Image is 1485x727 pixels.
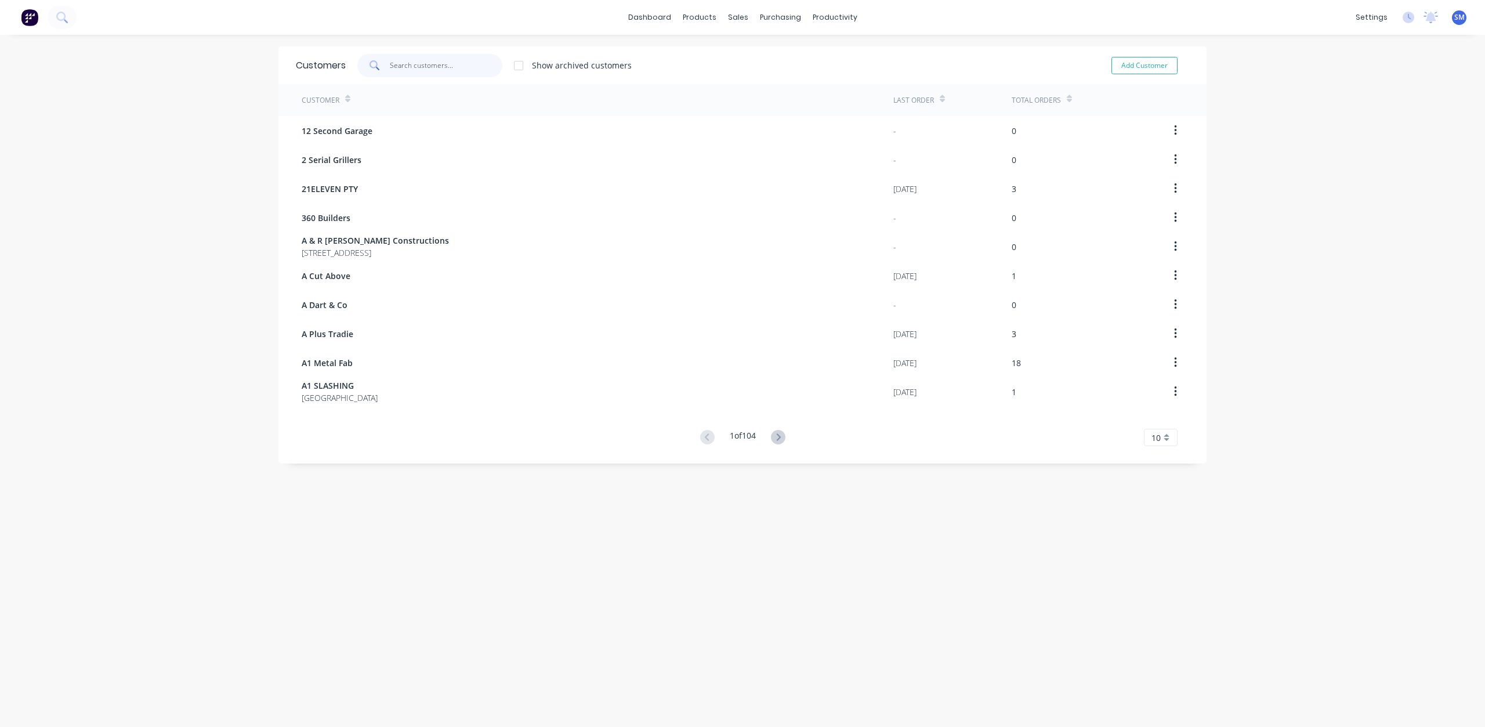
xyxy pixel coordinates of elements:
input: Search customers... [390,54,503,77]
div: Customer [302,95,339,106]
div: [DATE] [893,270,917,282]
span: A Dart & Co [302,299,347,311]
div: purchasing [754,9,807,26]
div: 0 [1012,212,1016,224]
button: Add Customer [1111,57,1178,74]
span: SM [1454,12,1465,23]
div: 18 [1012,357,1021,369]
img: Factory [21,9,38,26]
div: Customers [296,59,346,73]
div: Show archived customers [532,59,632,71]
div: 1 of 104 [730,429,756,446]
a: dashboard [622,9,677,26]
span: A Cut Above [302,270,350,282]
span: [STREET_ADDRESS] [302,247,449,259]
div: 3 [1012,183,1016,195]
div: - [893,299,896,311]
div: - [893,212,896,224]
div: sales [722,9,754,26]
span: A1 SLASHING [302,379,378,392]
span: A1 Metal Fab [302,357,353,369]
div: [DATE] [893,386,917,398]
span: [GEOGRAPHIC_DATA] [302,392,378,404]
div: - [893,125,896,137]
div: productivity [807,9,863,26]
span: 10 [1151,432,1161,444]
div: 3 [1012,328,1016,340]
div: [DATE] [893,183,917,195]
div: 0 [1012,299,1016,311]
span: A Plus Tradie [302,328,353,340]
span: 360 Builders [302,212,350,224]
div: - [893,154,896,166]
div: products [677,9,722,26]
div: [DATE] [893,328,917,340]
div: Total Orders [1012,95,1061,106]
div: [DATE] [893,357,917,369]
span: A & R [PERSON_NAME] Constructions [302,234,449,247]
div: 1 [1012,270,1016,282]
div: 0 [1012,241,1016,253]
div: - [893,241,896,253]
span: 12 Second Garage [302,125,372,137]
span: 2 Serial Grillers [302,154,361,166]
div: 0 [1012,154,1016,166]
div: Last Order [893,95,934,106]
div: 0 [1012,125,1016,137]
div: 1 [1012,386,1016,398]
span: 21ELEVEN PTY [302,183,358,195]
div: settings [1350,9,1393,26]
